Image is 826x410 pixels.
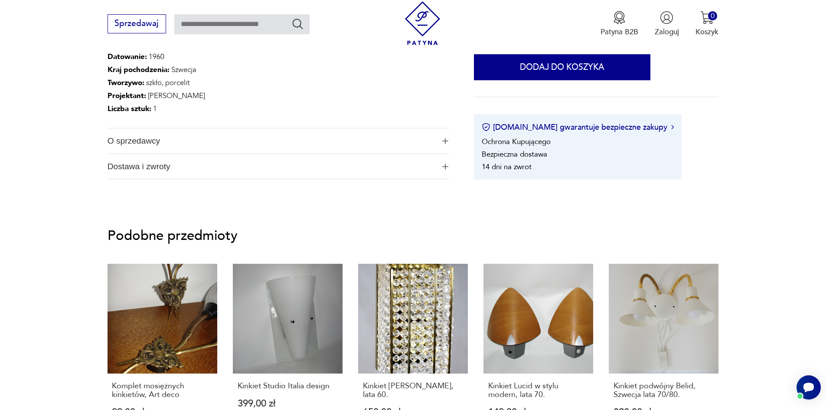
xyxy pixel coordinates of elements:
button: [DOMAIN_NAME] gwarantuje bezpieczne zakupy [482,121,674,132]
p: Patyna B2B [601,27,638,37]
p: Kinkiet podwójny Belid, Szwecja lata 70/80. [614,382,714,400]
img: Ikona koszyka [700,11,714,24]
p: Kinkiet Lucid w stylu modern, lata 70. [488,382,589,400]
p: [PERSON_NAME] [108,89,206,102]
p: Szwecja [108,63,206,76]
img: Ikonka użytkownika [660,11,673,24]
b: Datowanie : [108,52,147,62]
span: O sprzedawcy [108,128,435,154]
a: Ikona medaluPatyna B2B [601,11,638,37]
span: Dostawa i zwroty [108,154,435,179]
b: Kraj pochodzenia : [108,65,170,75]
p: Podobne przedmioty [108,230,719,242]
p: Kinkiet [PERSON_NAME], lata 60. [363,382,464,400]
button: Ikona plusaO sprzedawcy [108,128,449,154]
p: 399,00 zł [238,399,338,408]
button: Patyna B2B [601,11,638,37]
p: Komplet mosiężnych kinkietów, Art deco [112,382,212,400]
p: 1 [108,102,206,115]
button: 0Koszyk [695,11,718,37]
button: Sprzedawaj [108,14,166,33]
img: Ikona plusa [442,164,448,170]
img: Ikona certyfikatu [482,123,490,131]
a: Sprzedawaj [108,21,166,28]
button: Szukaj [291,17,304,30]
b: Projektant : [108,91,146,101]
li: 14 dni na zwrot [482,161,532,171]
p: 1960 [108,50,206,63]
p: Zaloguj [655,27,679,37]
b: Liczba sztuk: [108,104,151,114]
button: Zaloguj [655,11,679,37]
img: Patyna - sklep z meblami i dekoracjami vintage [401,1,444,45]
p: szkło, porcelit [108,76,206,89]
button: Ikona plusaDostawa i zwroty [108,154,449,179]
img: Ikona medalu [613,11,626,24]
b: Tworzywo : [108,78,144,88]
p: Kinkiet Studio Italia design [238,382,338,390]
button: Dodaj do koszyka [474,54,650,80]
div: 0 [708,11,717,20]
p: Koszyk [695,27,718,37]
img: Ikona plusa [442,138,448,144]
li: Ochrona Kupującego [482,136,551,146]
img: Ikona strzałki w prawo [671,125,674,129]
iframe: Smartsupp widget button [797,375,821,400]
li: Bezpieczna dostawa [482,149,547,159]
